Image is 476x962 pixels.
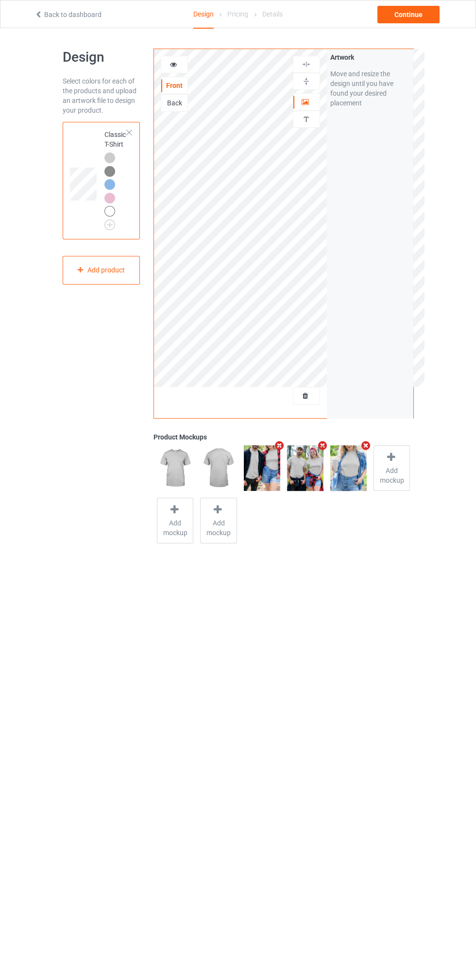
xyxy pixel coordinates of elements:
i: Remove mockup [273,440,286,451]
img: svg%3E%0A [302,60,311,69]
img: regular.jpg [287,445,323,491]
div: Move and resize the design until you have found your desired placement [330,69,410,108]
img: regular.jpg [157,445,193,491]
div: Continue [377,6,440,23]
div: Artwork [330,52,410,62]
h1: Design [63,49,140,66]
div: Details [262,0,283,28]
img: heather_texture.png [104,166,115,177]
span: Add mockup [157,518,193,538]
div: Add mockup [157,498,193,543]
div: Add mockup [374,445,410,491]
img: svg%3E%0A [302,115,311,124]
div: Pricing [227,0,248,28]
div: Front [161,81,187,90]
div: Select colors for each of the products and upload an artwork file to design your product. [63,76,140,115]
img: svg%3E%0A [302,77,311,86]
div: Classic T-Shirt [63,122,140,239]
div: Design [193,0,214,29]
div: Back [161,98,187,108]
img: regular.jpg [200,445,237,491]
img: regular.jpg [330,445,367,491]
div: Classic T-Shirt [104,130,128,227]
div: Add product [63,256,140,285]
div: Product Mockups [153,432,413,442]
span: Add mockup [201,518,236,538]
div: Add mockup [200,498,237,543]
i: Remove mockup [360,440,372,451]
a: Back to dashboard [34,11,102,18]
img: svg+xml;base64,PD94bWwgdmVyc2lvbj0iMS4wIiBlbmNvZGluZz0iVVRGLTgiPz4KPHN2ZyB3aWR0aD0iMjJweCIgaGVpZ2... [104,219,115,230]
span: Add mockup [374,466,409,485]
i: Remove mockup [317,440,329,451]
img: regular.jpg [244,445,280,491]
